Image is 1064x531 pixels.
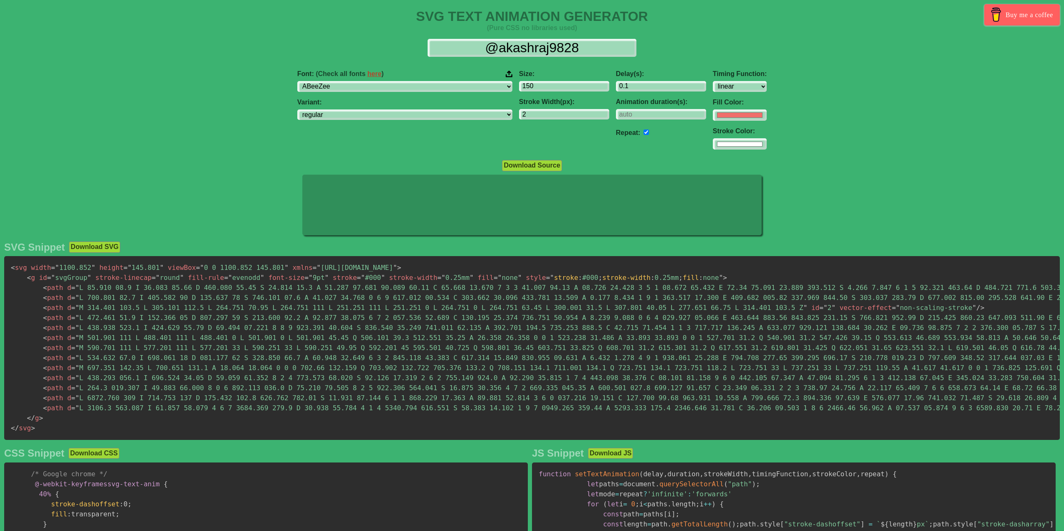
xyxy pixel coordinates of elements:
[723,274,727,282] span: >
[71,344,76,352] span: =
[780,520,784,528] span: [
[881,520,917,528] span: length
[51,510,67,518] span: fill
[11,264,27,272] span: svg
[43,324,47,332] span: <
[11,424,19,432] span: </
[75,404,79,412] span: "
[367,70,382,77] a: here
[719,274,723,282] span: "
[75,344,79,352] span: "
[478,274,494,282] span: fill
[667,500,671,508] span: .
[43,314,47,322] span: <
[539,470,571,478] span: function
[892,304,896,312] span: =
[989,8,1003,22] img: Buy me a coffee
[43,354,47,362] span: <
[87,274,91,282] span: "
[667,520,671,528] span: .
[67,344,71,352] span: d
[973,520,978,528] span: [
[526,274,546,282] span: style
[43,354,63,362] span: path
[728,520,732,528] span: (
[712,500,716,508] span: )
[43,314,63,322] span: path
[260,274,264,282] span: "
[587,490,599,498] span: let
[152,274,156,282] span: =
[39,490,51,498] span: 40%
[75,314,79,322] span: "
[71,404,76,412] span: =
[393,264,397,272] span: "
[616,81,706,91] input: 0.1s
[180,274,184,282] span: "
[687,490,692,498] span: :
[619,480,623,488] span: =
[603,510,623,518] span: const
[839,304,892,312] span: vector-effect
[67,404,71,412] span: d
[67,284,71,292] span: d
[75,394,79,402] span: "
[587,500,599,508] span: for
[71,364,76,372] span: =
[43,344,47,352] span: <
[269,274,305,282] span: font-size
[869,520,873,528] span: =
[728,480,752,488] span: "path"
[602,274,651,282] span: stroke-width
[95,274,152,282] span: stroke-linecap
[55,490,59,498] span: {
[381,274,385,282] span: "
[732,520,736,528] span: )
[51,264,55,272] span: =
[67,364,71,372] span: d
[99,264,124,272] span: height
[532,447,584,459] h2: JS Snippet
[127,500,132,508] span: ;
[588,448,633,459] button: Download JS
[43,324,63,332] span: path
[168,264,196,272] span: viewBox
[127,264,132,272] span: "
[224,274,264,282] span: evenodd
[615,490,619,498] span: =
[616,109,706,119] input: auto
[71,304,808,312] span: M 314.401 103.5 L 305.101 112.5 L 264.751 70.95 L 264.751 111 L 251.251 111 L 251.251 0 L 264.751...
[639,510,643,518] span: =
[27,274,35,282] span: g
[428,39,636,57] input: Input Text Here
[616,129,641,136] label: Repeat:
[498,274,502,282] span: "
[357,274,385,282] span: #000
[75,384,79,392] span: "
[502,160,562,171] button: Download Source
[152,274,184,282] span: round
[115,510,119,518] span: ;
[441,274,446,282] span: "
[929,520,933,528] span: ;
[67,334,71,342] span: d
[357,274,361,282] span: =
[720,500,724,508] span: {
[683,274,699,282] span: fill
[43,384,47,392] span: <
[39,414,43,422] span: >
[494,274,498,282] span: =
[655,480,659,488] span: .
[75,364,79,372] span: "
[124,264,128,272] span: =
[51,264,95,272] span: 1100.852
[808,470,812,478] span: ,
[664,510,668,518] span: [
[784,520,861,528] span: "stroke-dashoffset"
[397,264,401,272] span: >
[35,480,160,488] span: svg-text-anim
[284,264,289,272] span: "
[647,490,687,498] span: 'infinite'
[333,274,357,282] span: stroke
[304,274,309,282] span: =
